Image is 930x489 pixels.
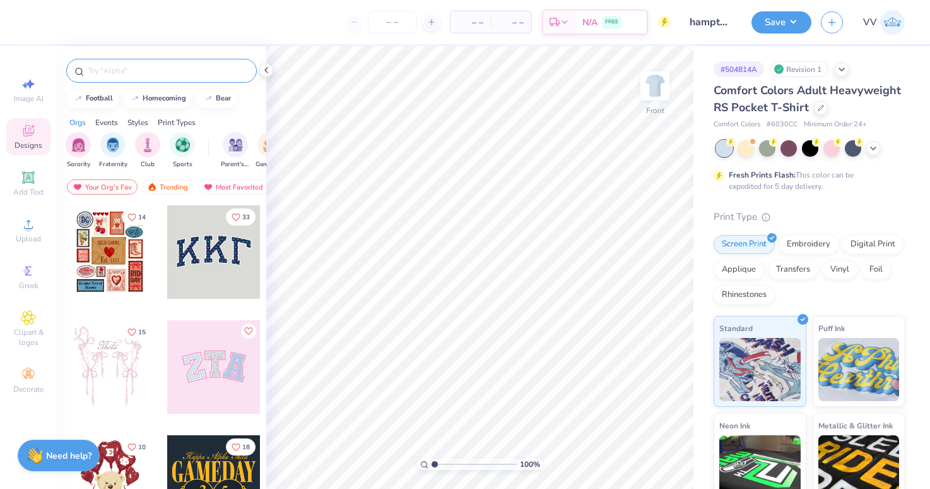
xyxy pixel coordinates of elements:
[263,138,278,152] img: Game Day Image
[863,10,905,35] a: VV
[714,61,764,77] div: # 504814A
[498,16,524,29] span: – –
[804,119,867,130] span: Minimum Order: 24 +
[256,160,285,169] span: Game Day
[170,132,195,169] div: filter for Sports
[779,235,839,254] div: Embroidery
[863,15,877,30] span: VV
[861,260,891,279] div: Foil
[646,105,664,116] div: Front
[141,160,155,169] span: Club
[242,444,250,450] span: 18
[141,138,155,152] img: Club Image
[135,132,160,169] button: filter button
[751,11,811,33] button: Save
[175,138,190,152] img: Sports Image
[770,61,828,77] div: Revision 1
[582,16,597,29] span: N/A
[605,18,618,27] span: FREE
[14,94,44,104] span: Image AI
[73,95,83,102] img: trend_line.gif
[714,260,764,279] div: Applique
[122,438,151,456] button: Like
[228,138,243,152] img: Parent's Weekend Image
[768,260,818,279] div: Transfers
[216,95,231,102] div: bear
[46,450,91,462] strong: Need help?
[135,132,160,169] div: filter for Club
[173,160,192,169] span: Sports
[95,117,118,128] div: Events
[818,419,893,432] span: Metallic & Glitter Ink
[158,117,196,128] div: Print Types
[729,169,884,192] div: This color can be expedited for 5 day delivery.
[15,140,42,150] span: Designs
[242,214,250,220] span: 33
[6,327,50,347] span: Clipart & logos
[71,138,86,152] img: Sorority Image
[138,214,146,220] span: 14
[138,444,146,450] span: 10
[122,208,151,226] button: Like
[256,132,285,169] div: filter for Game Day
[221,160,250,169] span: Parent's Weekend
[147,183,157,191] img: trending.gif
[729,170,796,180] strong: Fresh Prints Flash:
[822,260,857,279] div: Vinyl
[66,132,91,169] button: filter button
[880,10,905,35] img: Via Villanueva
[203,183,213,191] img: most_fav.gif
[714,210,905,224] div: Print Type
[719,419,750,432] span: Neon Ink
[226,208,256,226] button: Like
[86,95,113,102] div: football
[99,160,127,169] span: Fraternity
[73,183,83,191] img: most_fav.gif
[141,179,194,195] div: Trending
[221,132,250,169] div: filter for Parent's Weekend
[719,322,753,335] span: Standard
[122,323,151,341] button: Like
[127,117,148,128] div: Styles
[170,132,195,169] button: filter button
[714,235,775,254] div: Screen Print
[69,117,86,128] div: Orgs
[138,329,146,335] span: 15
[680,9,742,35] input: Untitled Design
[196,89,237,108] button: bear
[520,459,540,470] span: 100 %
[67,160,90,169] span: Sorority
[368,11,417,33] input: – –
[719,338,801,401] img: Standard
[226,438,256,456] button: Like
[123,89,192,108] button: homecoming
[203,95,213,102] img: trend_line.gif
[106,138,120,152] img: Fraternity Image
[714,119,760,130] span: Comfort Colors
[842,235,904,254] div: Digital Print
[99,132,127,169] div: filter for Fraternity
[13,187,44,197] span: Add Text
[143,95,186,102] div: homecoming
[458,16,483,29] span: – –
[714,83,901,115] span: Comfort Colors Adult Heavyweight RS Pocket T-Shirt
[256,132,285,169] button: filter button
[67,179,138,195] div: Your Org's Fav
[818,338,900,401] img: Puff Ink
[13,384,44,394] span: Decorate
[642,73,668,99] img: Front
[66,89,119,108] button: football
[99,132,127,169] button: filter button
[19,281,38,291] span: Greek
[130,95,140,102] img: trend_line.gif
[818,322,845,335] span: Puff Ink
[16,234,41,244] span: Upload
[767,119,798,130] span: # 6030CC
[66,132,91,169] div: filter for Sorority
[241,323,256,339] button: Like
[221,132,250,169] button: filter button
[87,64,249,77] input: Try "Alpha"
[714,286,775,305] div: Rhinestones
[197,179,269,195] div: Most Favorited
